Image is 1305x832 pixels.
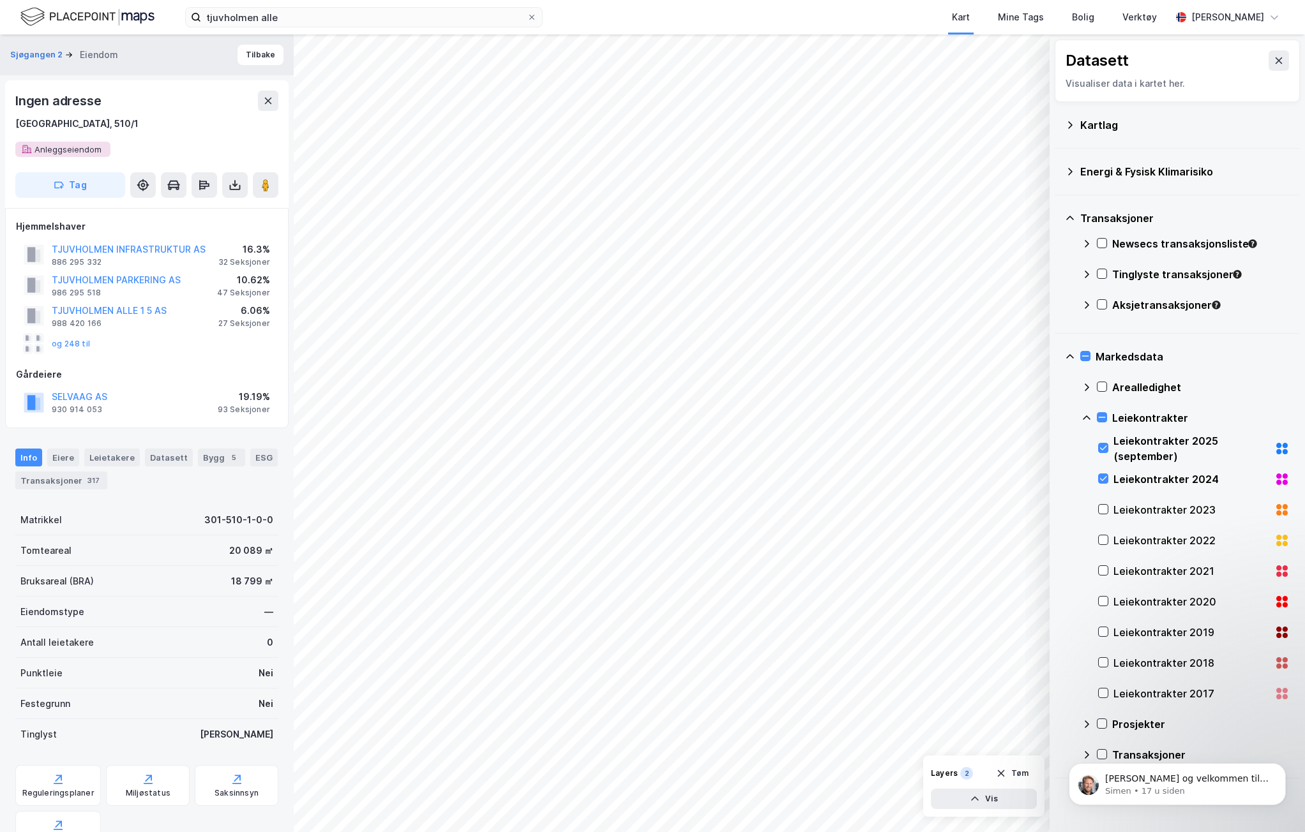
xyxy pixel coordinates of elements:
[1113,625,1269,640] div: Leiekontrakter 2019
[1247,238,1258,249] div: Tooltip anchor
[218,242,270,257] div: 16.3%
[52,318,102,329] div: 988 420 166
[47,449,79,466] div: Eiere
[20,6,155,28] img: logo.f888ab2527a4732fd821a326f86c7f29.svg
[1080,164,1290,179] div: Energi & Fysisk Klimarisiko
[20,727,57,742] div: Tinglyst
[10,48,65,61] button: Sjøgangen 2
[1112,297,1290,313] div: Aksjetransaksjoner
[22,788,94,798] div: Reguleringsplaner
[1211,299,1222,311] div: Tooltip anchor
[988,763,1037,784] button: Tøm
[1080,117,1290,133] div: Kartlag
[217,272,270,288] div: 10.62%
[52,405,102,415] div: 930 914 053
[1191,10,1264,25] div: [PERSON_NAME]
[1080,211,1290,226] div: Transaksjoner
[1066,76,1289,91] div: Visualiser data i kartet her.
[15,449,42,466] div: Info
[15,172,125,198] button: Tag
[215,788,259,798] div: Saksinnsyn
[1112,410,1290,426] div: Leiekontrakter
[250,449,278,466] div: ESG
[1113,594,1269,609] div: Leiekontrakter 2020
[931,768,958,778] div: Layers
[20,574,94,589] div: Bruksareal (BRA)
[20,604,84,620] div: Eiendomstype
[1122,10,1157,25] div: Verktøy
[218,389,270,405] div: 19.19%
[217,288,270,298] div: 47 Seksjoner
[1113,433,1269,464] div: Leiekontrakter 2025 (september)
[15,472,107,489] div: Transaksjoner
[1112,717,1290,732] div: Prosjekter
[20,696,70,711] div: Festegrunn
[960,767,973,780] div: 2
[20,635,94,650] div: Antall leietakere
[267,635,273,650] div: 0
[1232,269,1243,280] div: Tooltip anchor
[85,474,102,487] div: 317
[16,219,278,234] div: Hjemmelshaver
[259,665,273,681] div: Nei
[218,303,270,318] div: 6.06%
[15,116,139,131] div: [GEOGRAPHIC_DATA], 510/1
[238,45,283,65] button: Tilbake
[998,10,1044,25] div: Mine Tags
[15,91,103,111] div: Ingen adresse
[1113,472,1269,487] div: Leiekontrakter 2024
[218,257,270,267] div: 32 Seksjoner
[16,367,278,382] div: Gårdeiere
[52,257,102,267] div: 886 295 332
[84,449,140,466] div: Leietakere
[1112,236,1290,251] div: Newsecs transaksjonsliste
[259,696,273,711] div: Nei
[229,543,273,558] div: 20 089 ㎡
[145,449,193,466] div: Datasett
[126,788,170,798] div: Miljøstatus
[1113,563,1269,579] div: Leiekontrakter 2021
[1112,380,1290,395] div: Arealledighet
[218,318,270,329] div: 27 Seksjoner
[204,512,273,528] div: 301-510-1-0-0
[201,8,527,27] input: Søk på adresse, matrikkel, gårdeiere, leietakere eller personer
[1050,736,1305,826] iframe: Intercom notifications melding
[1113,533,1269,548] div: Leiekontrakter 2022
[931,789,1037,809] button: Vis
[1113,686,1269,701] div: Leiekontrakter 2017
[231,574,273,589] div: 18 799 ㎡
[80,47,118,63] div: Eiendom
[1113,655,1269,671] div: Leiekontrakter 2018
[52,288,101,298] div: 986 295 518
[20,665,63,681] div: Punktleie
[218,405,270,415] div: 93 Seksjoner
[952,10,970,25] div: Kart
[1113,502,1269,517] div: Leiekontrakter 2023
[198,449,245,466] div: Bygg
[200,727,273,742] div: [PERSON_NAME]
[1096,349,1290,364] div: Markedsdata
[1072,10,1094,25] div: Bolig
[264,604,273,620] div: —
[1066,50,1129,71] div: Datasett
[20,543,72,558] div: Tomteareal
[20,512,62,528] div: Matrikkel
[227,451,240,464] div: 5
[1112,267,1290,282] div: Tinglyste transaksjoner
